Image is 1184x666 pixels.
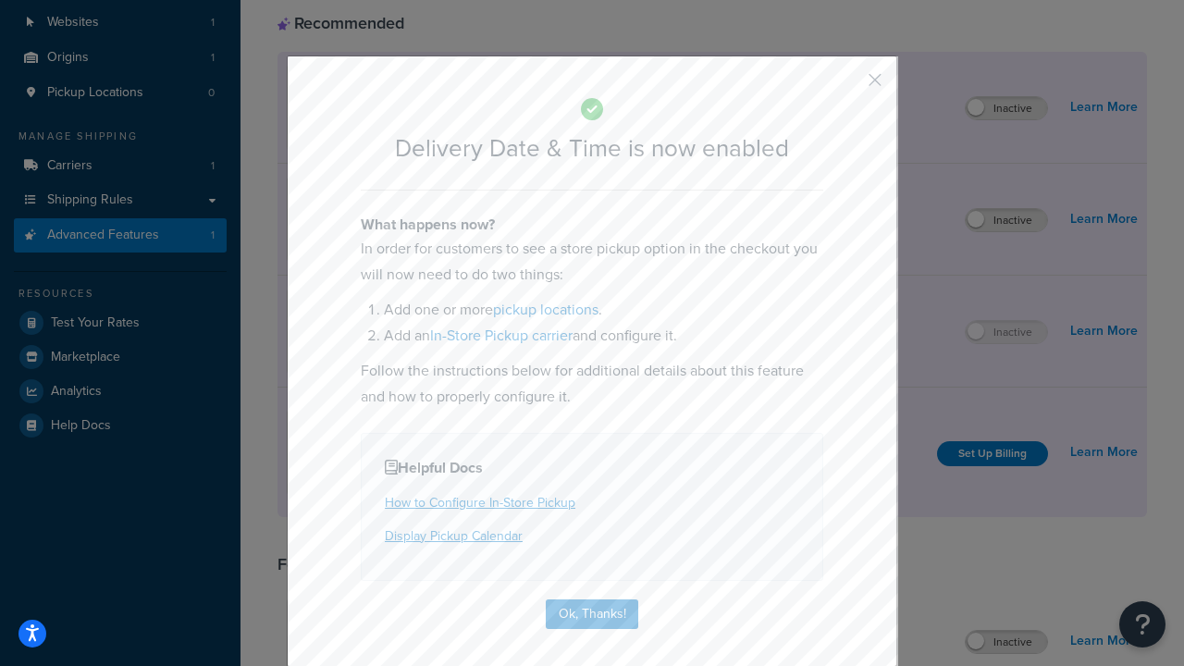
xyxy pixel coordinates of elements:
a: pickup locations [493,299,598,320]
a: How to Configure In-Store Pickup [385,493,575,512]
li: Add one or more . [384,297,823,323]
h2: Delivery Date & Time is now enabled [361,135,823,162]
h4: Helpful Docs [385,457,799,479]
button: Ok, Thanks! [546,599,638,629]
a: Display Pickup Calendar [385,526,523,546]
li: Add an and configure it. [384,323,823,349]
h4: What happens now? [361,214,823,236]
a: In-Store Pickup carrier [430,325,573,346]
p: In order for customers to see a store pickup option in the checkout you will now need to do two t... [361,236,823,288]
p: Follow the instructions below for additional details about this feature and how to properly confi... [361,358,823,410]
